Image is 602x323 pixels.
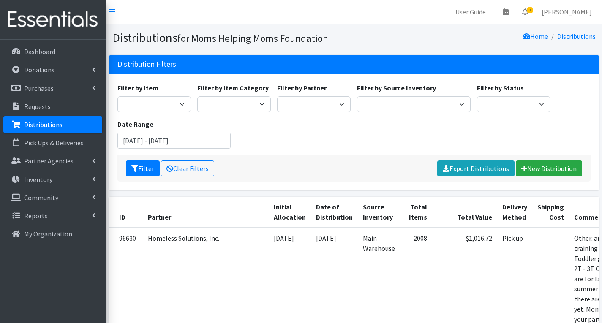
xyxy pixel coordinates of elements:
p: Community [24,193,58,202]
h1: Distributions [112,30,351,45]
label: Date Range [117,119,153,129]
th: Source Inventory [358,197,400,228]
a: Community [3,189,102,206]
label: Filter by Status [477,83,524,93]
p: Requests [24,102,51,111]
p: Partner Agencies [24,157,74,165]
p: Donations [24,65,54,74]
th: Initial Allocation [269,197,311,228]
a: New Distribution [516,160,582,176]
h3: Distribution Filters [117,60,176,69]
p: Distributions [24,120,63,129]
a: Inventory [3,171,102,188]
a: Donations [3,61,102,78]
a: Dashboard [3,43,102,60]
p: Purchases [24,84,54,92]
span: 5 [527,7,533,13]
p: Inventory [24,175,52,184]
a: Requests [3,98,102,115]
a: Purchases [3,80,102,97]
a: Distributions [557,32,596,41]
p: Reports [24,212,48,220]
a: Distributions [3,116,102,133]
a: My Organization [3,225,102,242]
a: Pick Ups & Deliveries [3,134,102,151]
th: Total Value [432,197,497,228]
small: for Moms Helping Moms Foundation [177,32,328,44]
p: Dashboard [24,47,55,56]
label: Filter by Partner [277,83,327,93]
img: HumanEssentials [3,5,102,34]
th: Delivery Method [497,197,532,228]
th: Partner [143,197,269,228]
p: Pick Ups & Deliveries [24,138,84,147]
a: Home [523,32,548,41]
a: Reports [3,207,102,224]
th: Total Items [400,197,432,228]
input: January 1, 2011 - December 31, 2011 [117,133,231,149]
a: Clear Filters [161,160,214,176]
p: My Organization [24,230,72,238]
th: ID [109,197,143,228]
button: Filter [126,160,160,176]
a: 5 [515,3,535,20]
a: User Guide [449,3,493,20]
a: Export Distributions [437,160,515,176]
label: Filter by Source Inventory [357,83,436,93]
th: Date of Distribution [311,197,358,228]
label: Filter by Item [117,83,158,93]
th: Shipping Cost [532,197,569,228]
label: Filter by Item Category [197,83,269,93]
a: [PERSON_NAME] [535,3,599,20]
a: Partner Agencies [3,152,102,169]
